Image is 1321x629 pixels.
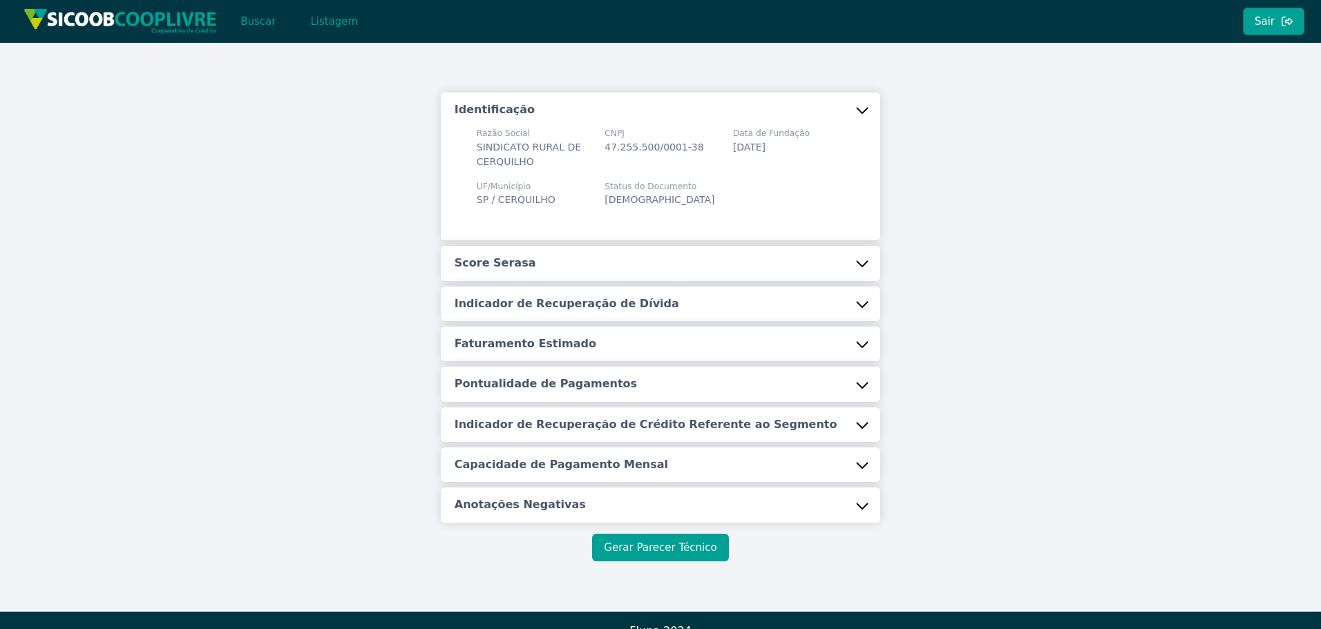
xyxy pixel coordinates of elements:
h5: Faturamento Estimado [455,336,596,351]
span: CNPJ [605,127,703,139]
button: Pontualidade de Pagamentos [441,367,880,401]
h5: Pontualidade de Pagamentos [455,376,637,391]
img: img/sicoob_cooplivre.png [23,8,217,34]
h5: Identificação [455,102,535,117]
button: Sair [1243,8,1304,35]
span: [DEMOGRAPHIC_DATA] [605,194,714,205]
span: SP / CERQUILHO [477,194,555,205]
span: Razão Social [477,127,588,139]
span: Status do Documento [605,180,714,193]
span: UF/Município [477,180,555,193]
h5: Indicador de Recuperação de Crédito Referente ao Segmento [455,417,837,432]
h5: Score Serasa [455,255,536,271]
button: Faturamento Estimado [441,327,880,361]
span: 47.255.500/0001-38 [605,142,703,153]
button: Gerar Parecer Técnico [592,534,728,561]
button: Buscar [229,8,287,35]
button: Score Serasa [441,246,880,280]
button: Listagem [298,8,370,35]
h5: Anotações Negativas [455,497,586,512]
h5: Capacidade de Pagamento Mensal [455,457,668,472]
button: Capacidade de Pagamento Mensal [441,447,880,482]
button: Anotações Negativas [441,487,880,522]
span: SINDICATO RURAL DE CERQUILHO [477,142,581,167]
span: Data de Fundação [733,127,810,139]
button: Indicador de Recuperação de Crédito Referente ao Segmento [441,407,880,442]
span: [DATE] [733,142,766,153]
button: Identificação [441,93,880,127]
h5: Indicador de Recuperação de Dívida [455,296,679,311]
button: Indicador de Recuperação de Dívida [441,287,880,321]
